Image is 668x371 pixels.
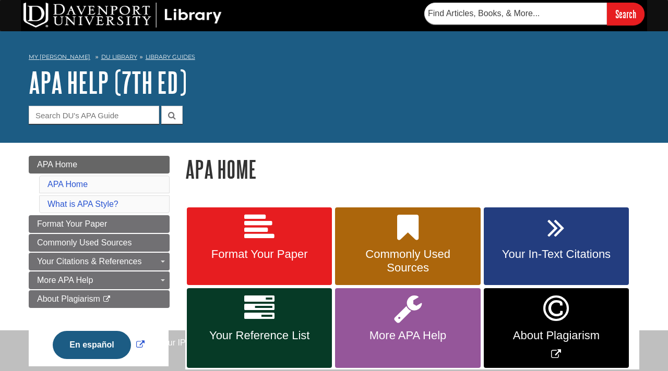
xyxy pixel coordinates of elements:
[50,340,147,349] a: Link opens in new window
[424,3,645,25] form: Searches DU Library's articles, books, and more
[492,329,621,342] span: About Plagiarism
[29,106,159,124] input: Search DU's APA Guide
[47,200,118,208] a: What is APA Style?
[29,290,170,308] a: About Plagiarism
[102,296,111,303] i: This link opens in a new window
[484,288,629,368] a: Link opens in new window
[101,53,137,60] a: DU Library
[195,248,324,261] span: Format Your Paper
[29,215,170,233] a: Format Your Paper
[29,156,170,174] a: APA Home
[335,288,480,368] a: More APA Help
[37,276,93,285] span: More APA Help
[37,238,132,247] span: Commonly Used Sources
[53,331,130,359] button: En español
[185,156,639,182] h1: APA Home
[47,180,88,189] a: APA Home
[37,160,77,169] span: APA Home
[29,234,170,252] a: Commonly Used Sources
[146,53,195,60] a: Library Guides
[187,288,332,368] a: Your Reference List
[492,248,621,261] span: Your In-Text Citations
[343,248,472,275] span: Commonly Used Sources
[343,329,472,342] span: More APA Help
[29,50,639,67] nav: breadcrumb
[424,3,607,24] input: Find Articles, Books, & More...
[29,53,90,61] a: My [PERSON_NAME]
[37,219,107,228] span: Format Your Paper
[37,294,100,303] span: About Plagiarism
[187,207,332,286] a: Format Your Paper
[29,271,170,289] a: More APA Help
[484,207,629,286] a: Your In-Text Citations
[335,207,480,286] a: Commonly Used Sources
[29,66,187,98] a: APA Help (7th Ed)
[37,257,141,266] span: Your Citations & References
[195,329,324,342] span: Your Reference List
[29,253,170,270] a: Your Citations & References
[23,3,222,28] img: DU Library
[607,3,645,25] input: Search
